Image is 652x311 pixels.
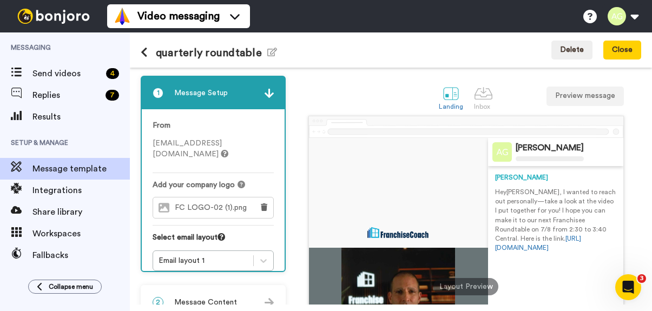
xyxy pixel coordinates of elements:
[106,68,119,79] div: 4
[495,235,581,251] a: [URL][DOMAIN_NAME]
[637,274,646,283] span: 3
[49,282,93,291] span: Collapse menu
[28,280,102,294] button: Collapse menu
[153,297,163,308] span: 2
[141,47,277,59] h1: quarterly roundtable
[153,180,235,190] span: Add your company logo
[495,188,616,253] p: Hey [PERSON_NAME] , I wanted to reach out personally—take a look at the video I put together for ...
[153,232,274,250] div: Select email layout
[32,227,130,240] span: Workspaces
[32,67,102,80] span: Send videos
[13,9,94,24] img: bj-logo-header-white.svg
[546,87,624,106] button: Preview message
[32,206,130,219] span: Share library
[474,103,493,110] div: Inbox
[137,9,220,24] span: Video messaging
[174,88,228,98] span: Message Setup
[32,162,130,175] span: Message template
[153,120,170,131] label: From
[106,90,119,101] div: 7
[32,249,130,262] span: Fallbacks
[159,255,248,266] div: Email layout 1
[32,184,130,197] span: Integrations
[603,41,641,60] button: Close
[469,78,498,116] a: Inbox
[265,298,274,307] img: arrow.svg
[615,274,641,300] iframe: Intercom live chat
[175,203,252,213] span: FC LOGO-02 (1).png
[153,140,228,158] span: [EMAIL_ADDRESS][DOMAIN_NAME]
[362,223,435,242] img: d1c6a77f-cc0c-4af8-a478-815822e8e1e2
[32,110,130,123] span: Results
[114,8,131,25] img: vm-color.svg
[495,173,616,182] div: [PERSON_NAME]
[551,41,592,60] button: Delete
[433,278,498,295] div: Layout Preview
[516,143,584,153] div: [PERSON_NAME]
[439,103,463,110] div: Landing
[174,297,237,308] span: Message Content
[265,89,274,98] img: arrow.svg
[32,89,101,102] span: Replies
[153,88,163,98] span: 1
[433,78,469,116] a: Landing
[492,142,512,162] img: Profile Image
